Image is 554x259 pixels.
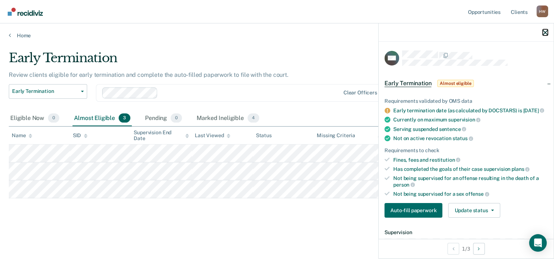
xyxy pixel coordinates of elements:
p: Review clients eligible for early termination and complete the auto-filled paperwork to file with... [9,71,289,78]
div: H W [536,5,548,17]
div: Clear officers [343,90,377,96]
span: 4 [248,113,259,123]
div: Name [12,132,32,139]
div: Supervision End Date [134,129,189,142]
span: plans [512,166,529,172]
div: Not being supervised for an offense resulting in the death of a [393,175,548,188]
dt: Supervision [384,229,548,236]
span: status [453,135,473,141]
div: Fines, fees and [393,157,548,163]
div: Last Viewed [195,132,230,139]
div: 1 / 3 [379,239,554,258]
div: Almost Eligible [72,110,132,127]
span: offense [465,191,489,197]
span: supervision [448,117,480,123]
a: Navigate to form link [384,203,445,218]
span: sentence [439,126,466,132]
div: Missing Criteria [317,132,355,139]
div: Early Termination [9,50,424,71]
div: Not being supervised for a sex [393,191,548,197]
button: Previous Opportunity [447,243,459,255]
a: Home [9,32,545,39]
div: Open Intercom Messenger [529,234,547,252]
div: Status [256,132,272,139]
span: Almost eligible [437,80,474,87]
div: Pending [144,110,183,127]
span: person [393,182,415,188]
img: Recidiviz [8,8,43,16]
div: Marked Ineligible [195,110,261,127]
div: Requirements to check [384,147,548,154]
div: Requirements validated by OMS data [384,98,548,104]
span: 0 [171,113,182,123]
div: Has completed the goals of their case supervision [393,166,548,172]
div: Currently on maximum [393,116,548,123]
span: 3 [119,113,130,123]
button: Auto-fill paperwork [384,203,442,218]
button: Profile dropdown button [536,5,548,17]
div: Serving suspended [393,126,548,132]
div: Early termination date (as calculated by DOCSTARS) is [DATE] [393,107,548,114]
button: Next Opportunity [473,243,485,255]
div: Not on active revocation [393,135,548,142]
span: Early Termination [12,88,78,94]
div: Assigned to [378,132,412,139]
div: SID [73,132,88,139]
span: 0 [48,113,59,123]
div: Eligible Now [9,110,61,127]
span: restitution [430,157,460,163]
span: Early Termination [384,80,431,87]
button: Update status [448,203,500,218]
div: Early TerminationAlmost eligible [379,72,554,95]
